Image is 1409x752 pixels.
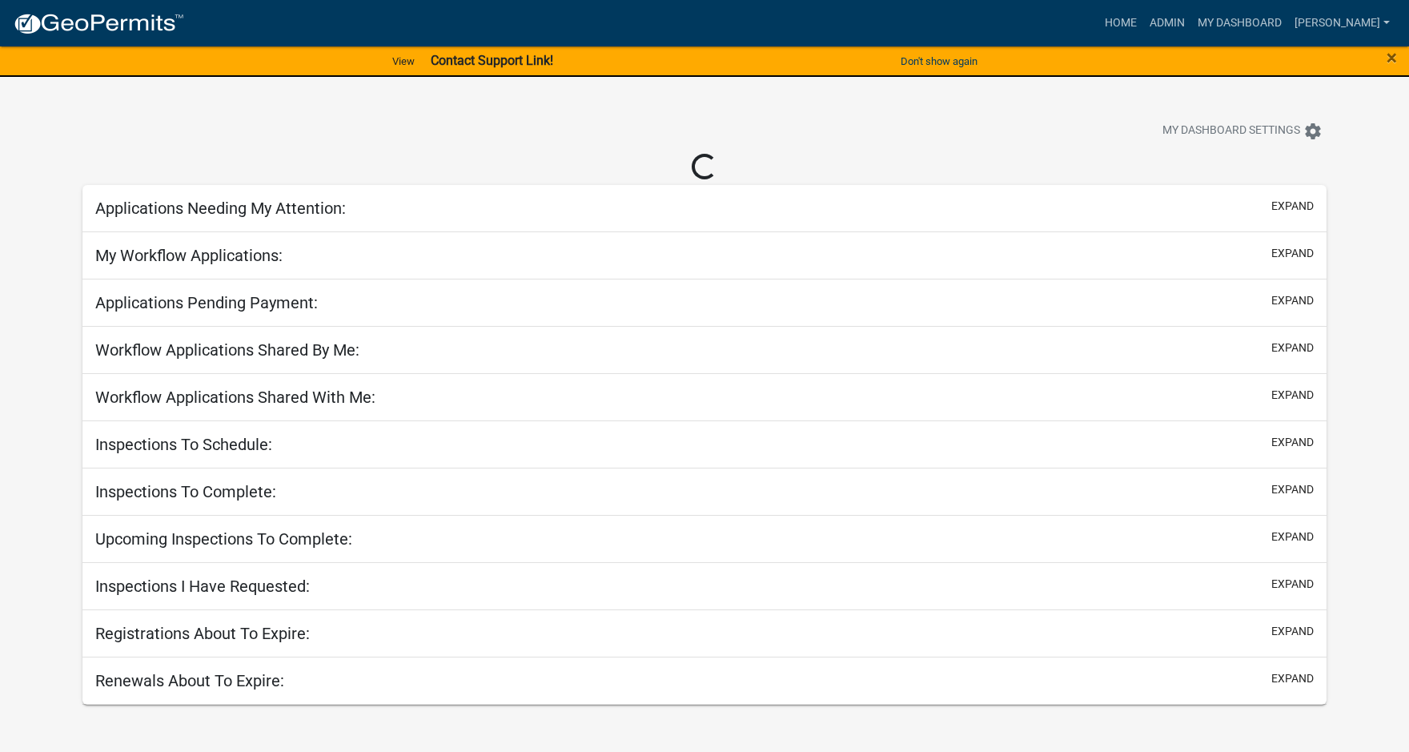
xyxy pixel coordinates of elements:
[95,482,276,501] h5: Inspections To Complete:
[1271,387,1314,404] button: expand
[894,48,984,74] button: Don't show again
[95,293,318,312] h5: Applications Pending Payment:
[95,388,375,407] h5: Workflow Applications Shared With Me:
[95,340,359,360] h5: Workflow Applications Shared By Me:
[1271,340,1314,356] button: expand
[431,53,553,68] strong: Contact Support Link!
[95,246,283,265] h5: My Workflow Applications:
[1387,46,1397,69] span: ×
[1303,122,1323,141] i: settings
[1271,434,1314,451] button: expand
[386,48,421,74] a: View
[1271,623,1314,640] button: expand
[1271,292,1314,309] button: expand
[95,671,284,690] h5: Renewals About To Expire:
[1098,8,1143,38] a: Home
[1271,481,1314,498] button: expand
[1271,529,1314,545] button: expand
[95,199,346,218] h5: Applications Needing My Attention:
[95,529,352,549] h5: Upcoming Inspections To Complete:
[95,577,310,596] h5: Inspections I Have Requested:
[1387,48,1397,67] button: Close
[95,624,310,643] h5: Registrations About To Expire:
[1143,8,1191,38] a: Admin
[1162,122,1300,141] span: My Dashboard Settings
[1271,576,1314,593] button: expand
[1271,198,1314,215] button: expand
[1150,115,1335,147] button: My Dashboard Settingssettings
[95,435,272,454] h5: Inspections To Schedule:
[1271,670,1314,687] button: expand
[1288,8,1396,38] a: [PERSON_NAME]
[1271,245,1314,262] button: expand
[1191,8,1288,38] a: My Dashboard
